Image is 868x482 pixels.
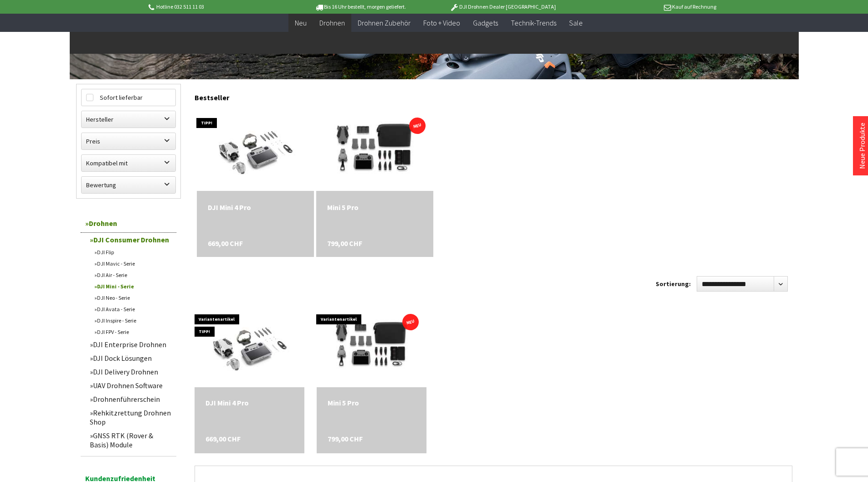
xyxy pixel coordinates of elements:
[205,434,241,443] span: 669,00 CHF
[85,429,176,451] a: GNSS RTK (Rover & Basis) Module
[205,398,293,407] a: DJI Mini 4 Pro 669,00 CHF
[85,338,176,351] a: DJI Enterprise Drohnen
[358,18,411,27] span: Drohnen Zubehör
[82,155,175,171] label: Kompatibel mit
[328,398,416,407] div: Mini 5 Pro
[208,202,303,213] div: DJI Mini 4 Pro
[90,303,176,315] a: DJI Avata - Serie
[205,398,293,407] div: DJI Mini 4 Pro
[208,202,303,213] a: DJI Mini 4 Pro 669,00 CHF
[90,258,176,269] a: DJI Mavic - Serie
[431,1,574,12] p: DJI Drohnen Dealer [GEOGRAPHIC_DATA]
[351,14,417,32] a: Drohnen Zubehör
[90,281,176,292] a: DJI Mini - Serie
[858,123,867,169] a: Neue Produkte
[327,202,422,213] div: Mini 5 Pro
[85,365,176,379] a: DJI Delivery Drohnen
[569,18,583,27] span: Sale
[317,310,426,383] img: Mini 5 Pro
[82,111,175,128] label: Hersteller
[147,1,289,12] p: Hotline 032 511 11 03
[195,84,792,107] div: Bestseller
[295,18,307,27] span: Neu
[204,109,307,191] img: DJI Mini 4 Pro
[85,233,176,246] a: DJI Consumer Drohnen
[511,18,556,27] span: Technik-Trends
[82,133,175,149] label: Preis
[90,246,176,258] a: DJI Flip
[198,305,301,387] img: DJI Mini 4 Pro
[467,14,504,32] a: Gadgets
[90,292,176,303] a: DJI Neo - Serie
[313,14,351,32] a: Drohnen
[316,111,433,189] img: Mini 5 Pro
[85,379,176,392] a: UAV Drohnen Software
[328,398,416,407] a: Mini 5 Pro 799,00 CHF
[423,18,460,27] span: Foto + Video
[85,351,176,365] a: DJI Dock Lösungen
[563,14,589,32] a: Sale
[208,238,243,249] span: 669,00 CHF
[289,1,431,12] p: Bis 16 Uhr bestellt, morgen geliefert.
[574,1,716,12] p: Kauf auf Rechnung
[288,14,313,32] a: Neu
[85,392,176,406] a: Drohnenführerschein
[82,89,175,106] label: Sofort lieferbar
[81,214,176,233] a: Drohnen
[327,238,362,249] span: 799,00 CHF
[504,14,563,32] a: Technik-Trends
[90,315,176,326] a: DJI Inspire - Serie
[473,18,498,27] span: Gadgets
[327,202,422,213] a: Mini 5 Pro 799,00 CHF
[82,177,175,193] label: Bewertung
[417,14,467,32] a: Foto + Video
[90,326,176,338] a: DJI FPV - Serie
[328,434,363,443] span: 799,00 CHF
[656,277,691,291] label: Sortierung:
[90,269,176,281] a: DJI Air - Serie
[85,406,176,429] a: Rehkitzrettung Drohnen Shop
[319,18,345,27] span: Drohnen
